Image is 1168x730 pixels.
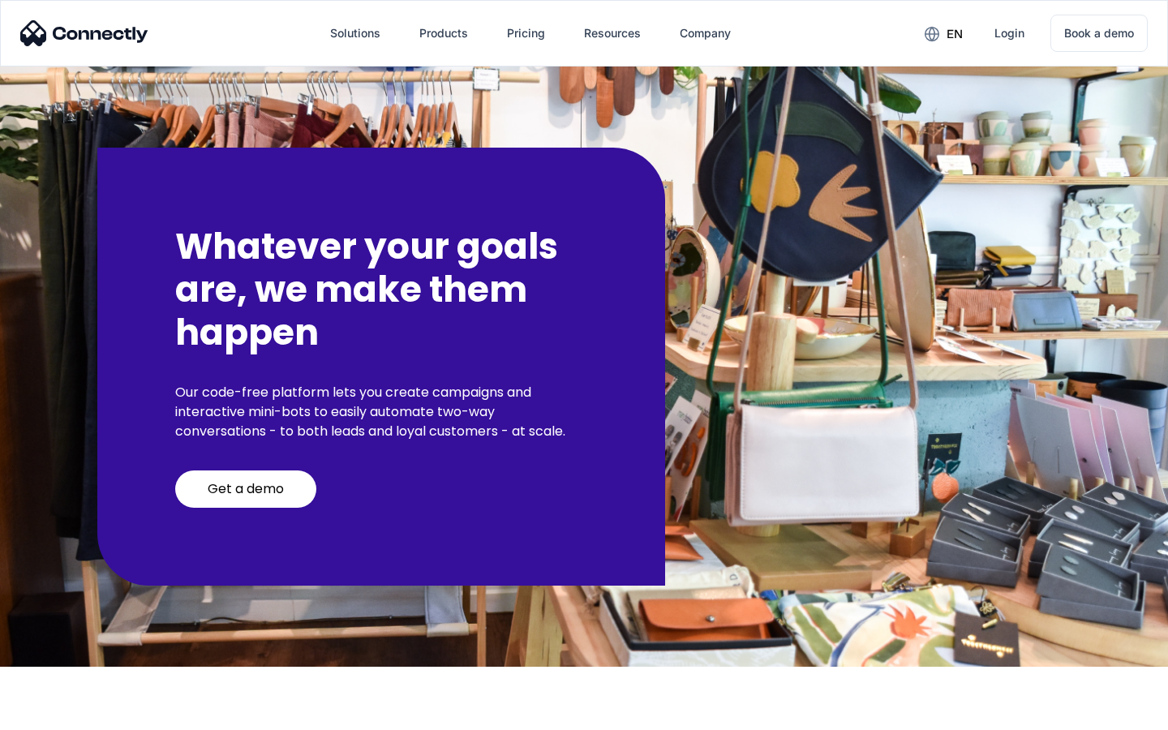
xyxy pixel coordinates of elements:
[330,22,380,45] div: Solutions
[680,22,731,45] div: Company
[1050,15,1148,52] a: Book a demo
[584,22,641,45] div: Resources
[175,470,316,508] a: Get a demo
[16,702,97,724] aside: Language selected: English
[20,20,148,46] img: Connectly Logo
[994,22,1024,45] div: Login
[175,225,587,354] h2: Whatever your goals are, we make them happen
[981,14,1037,53] a: Login
[175,383,587,441] p: Our code-free platform lets you create campaigns and interactive mini-bots to easily automate two...
[494,14,558,53] a: Pricing
[32,702,97,724] ul: Language list
[947,23,963,45] div: en
[419,22,468,45] div: Products
[208,481,284,497] div: Get a demo
[507,22,545,45] div: Pricing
